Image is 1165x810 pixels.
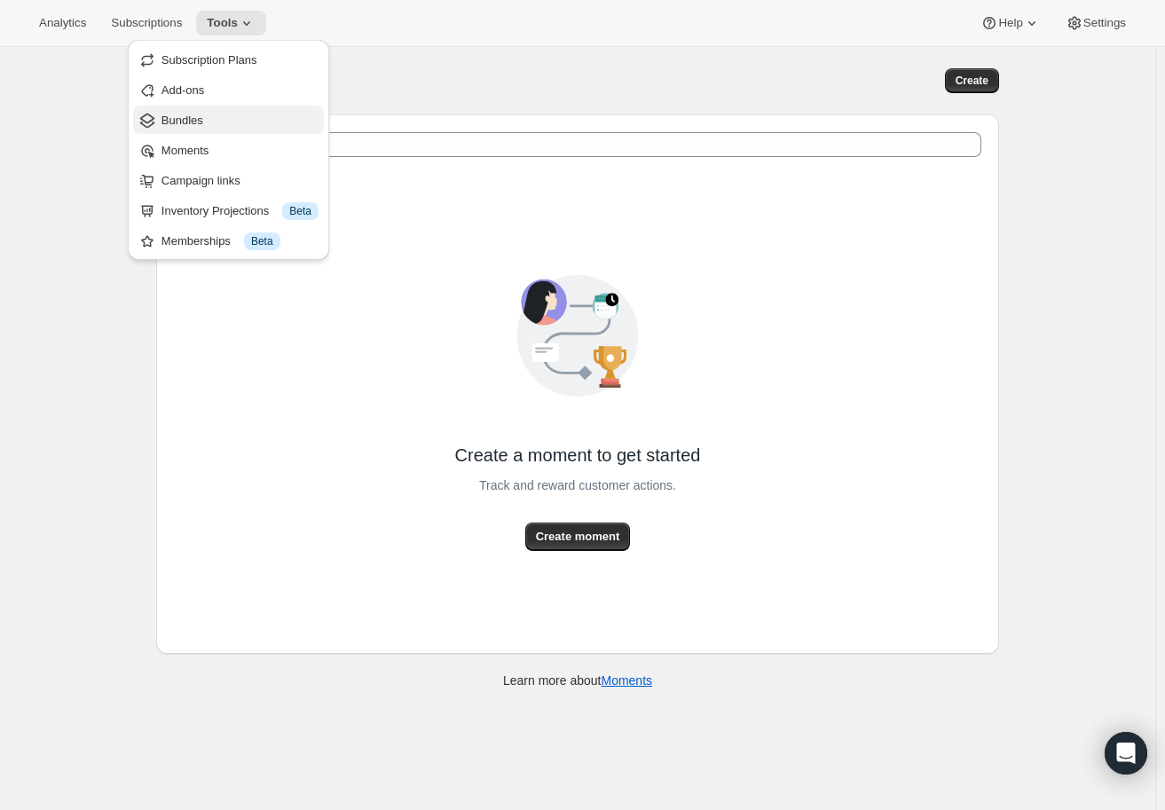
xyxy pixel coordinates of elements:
button: Campaign links [133,166,324,194]
span: Subscriptions [111,16,182,30]
span: Beta [289,204,311,218]
div: Open Intercom Messenger [1105,732,1147,775]
div: Inventory Projections [161,202,319,220]
button: Tools [196,11,266,35]
input: Search moments [202,132,981,157]
button: Bundles [133,106,324,134]
button: Add-ons [133,75,324,104]
button: Inventory Projections [133,196,324,224]
button: Help [970,11,1051,35]
span: Subscription Plans [161,53,257,67]
span: Create moment [536,528,620,546]
span: Campaign links [161,174,240,187]
button: Create moment [525,523,631,551]
span: Tools [207,16,238,30]
span: Add-ons [161,83,204,97]
p: Learn more about [503,672,652,689]
button: Analytics [28,11,97,35]
button: Subscription Plans [133,45,324,74]
span: Bundles [161,114,203,127]
span: Create [956,74,988,88]
span: Help [998,16,1022,30]
a: Moments [601,673,652,688]
button: Settings [1055,11,1137,35]
span: Create a moment to get started [455,443,701,468]
span: Analytics [39,16,86,30]
span: Track and reward customer actions. [479,473,676,498]
button: Create [945,68,999,93]
button: Moments [133,136,324,164]
div: Memberships [161,232,319,250]
span: Settings [1083,16,1126,30]
span: Moments [161,144,209,157]
span: Beta [251,234,273,248]
button: Memberships [133,226,324,255]
button: Subscriptions [100,11,193,35]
